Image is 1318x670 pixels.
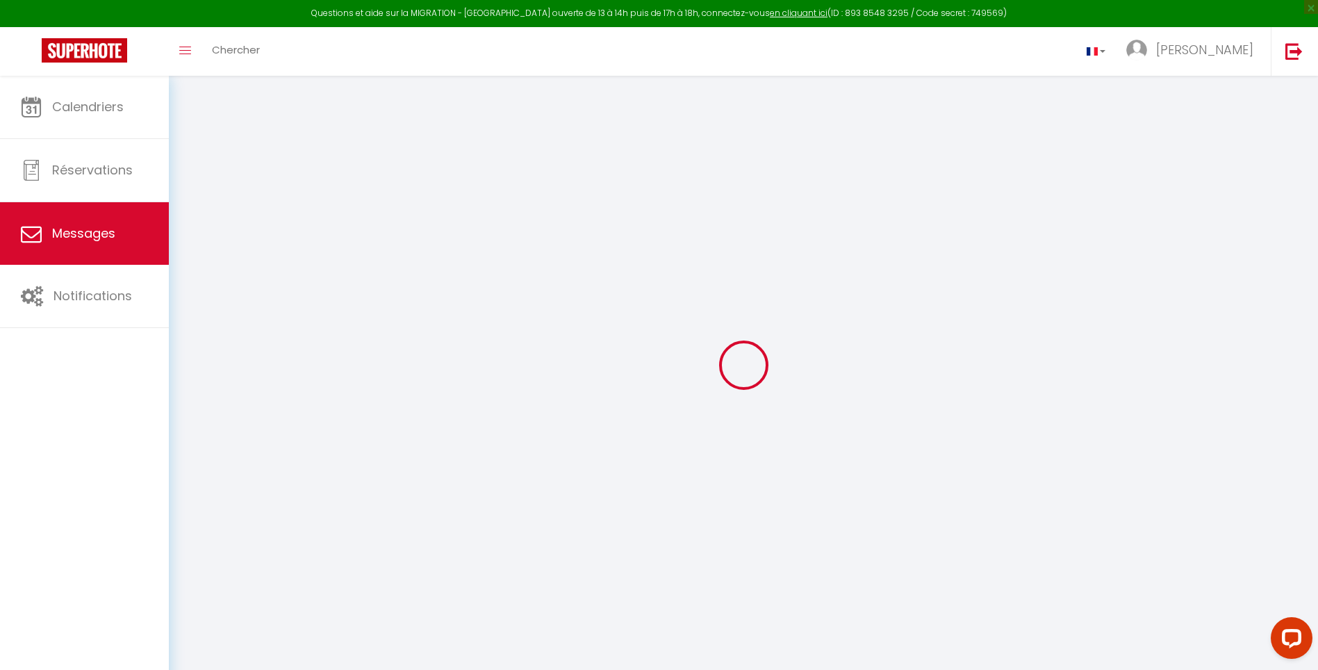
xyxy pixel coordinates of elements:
[52,224,115,242] span: Messages
[770,7,827,19] a: en cliquant ici
[212,42,260,57] span: Chercher
[1156,41,1253,58] span: [PERSON_NAME]
[52,161,133,179] span: Réservations
[1285,42,1303,60] img: logout
[1126,40,1147,60] img: ...
[201,27,270,76] a: Chercher
[1260,612,1318,670] iframe: LiveChat chat widget
[42,38,127,63] img: Super Booking
[53,287,132,304] span: Notifications
[1116,27,1271,76] a: ... [PERSON_NAME]
[52,98,124,115] span: Calendriers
